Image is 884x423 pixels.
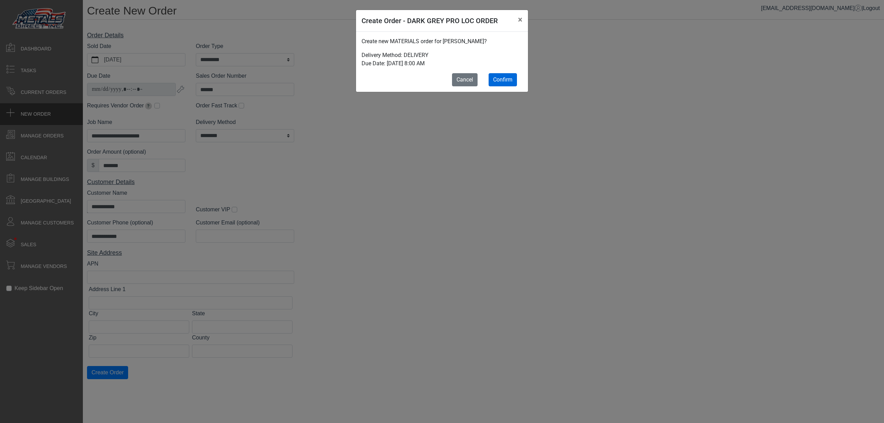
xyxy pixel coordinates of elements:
h5: Create Order - DARK GREY PRO LOC ORDER [362,16,498,26]
button: Cancel [452,73,478,86]
p: Delivery Method: DELIVERY Due Date: [DATE] 8:00 AM [362,51,522,68]
span: Confirm [493,76,512,83]
button: Close [512,10,528,29]
p: Create new MATERIALS order for [PERSON_NAME]? [362,37,522,46]
button: Confirm [489,73,517,86]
